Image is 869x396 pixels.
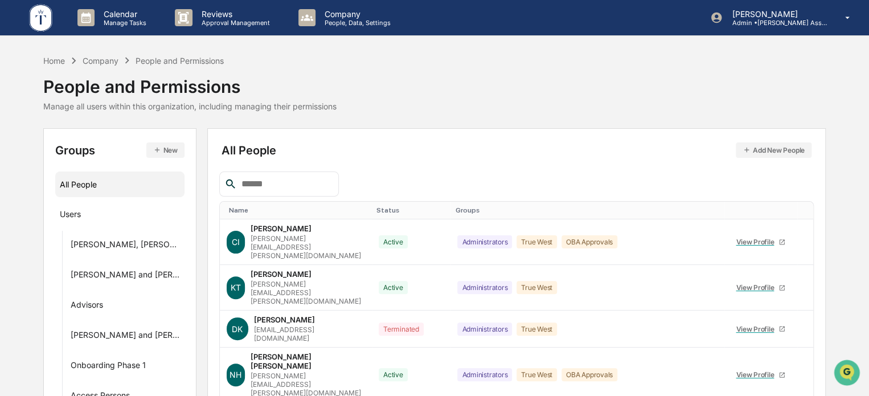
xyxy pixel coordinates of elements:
[113,251,138,260] span: Pylon
[736,283,778,292] div: View Profile
[43,67,337,97] div: People and Permissions
[23,155,32,164] img: 1746055101610-c473b297-6a78-478c-a979-82029cc54cd1
[95,9,152,19] p: Calendar
[27,2,55,34] img: logo
[315,19,396,27] p: People, Data, Settings
[251,352,365,370] div: [PERSON_NAME] [PERSON_NAME]
[229,370,241,379] span: NH
[232,237,240,247] span: CI
[561,235,617,248] div: OBA Approvals
[517,322,557,336] div: True West
[231,283,241,292] span: KT
[517,368,557,381] div: True West
[177,124,207,137] button: See all
[315,9,396,19] p: Company
[83,56,118,66] div: Company
[457,235,512,248] div: Administrators
[11,144,30,162] img: Cameron Burns
[11,203,21,212] div: 🖐️
[43,101,337,111] div: Manage all users within this organization, including managing their permissions
[457,368,512,381] div: Administrators
[11,23,207,42] p: How can we help?
[731,366,790,383] a: View Profile
[517,281,557,294] div: True West
[101,154,124,164] span: [DATE]
[23,202,73,213] span: Preclearance
[736,325,778,333] div: View Profile
[457,322,512,336] div: Administrators
[254,315,315,324] div: [PERSON_NAME]
[222,142,811,158] div: All People
[517,235,557,248] div: True West
[39,98,144,107] div: We're available if you need us!
[736,238,778,246] div: View Profile
[376,206,446,214] div: Toggle SortBy
[7,197,78,218] a: 🖐️Preclearance
[83,203,92,212] div: 🗄️
[251,280,365,305] div: [PERSON_NAME][EMAIL_ADDRESS][PERSON_NAME][DOMAIN_NAME]
[723,9,829,19] p: [PERSON_NAME]
[379,235,408,248] div: Active
[254,325,365,342] div: [EMAIL_ADDRESS][DOMAIN_NAME]
[71,239,180,253] div: [PERSON_NAME], [PERSON_NAME], [PERSON_NAME] Onboard
[95,154,99,164] span: •
[457,281,512,294] div: Administrators
[11,87,32,107] img: 1746055101610-c473b297-6a78-478c-a979-82029cc54cd1
[71,300,103,313] div: Advisors
[55,142,185,158] div: Groups
[251,234,365,260] div: [PERSON_NAME][EMAIL_ADDRESS][PERSON_NAME][DOMAIN_NAME]
[806,206,809,214] div: Toggle SortBy
[379,281,408,294] div: Active
[71,330,180,344] div: [PERSON_NAME] and [PERSON_NAME] Onboarding
[80,251,138,260] a: Powered byPylon
[146,142,185,158] button: New
[833,358,863,389] iframe: Open customer support
[7,219,76,239] a: 🔎Data Lookup
[11,126,76,135] div: Past conversations
[11,224,21,234] div: 🔎
[78,197,146,218] a: 🗄️Attestations
[731,279,790,296] a: View Profile
[455,206,719,214] div: Toggle SortBy
[379,322,424,336] div: Terminated
[229,206,367,214] div: Toggle SortBy
[39,87,187,98] div: Start new chat
[379,368,408,381] div: Active
[35,154,92,164] span: [PERSON_NAME]
[192,9,276,19] p: Reviews
[736,142,811,158] button: Add New People
[192,19,276,27] p: Approval Management
[251,224,311,233] div: [PERSON_NAME]
[731,233,790,251] a: View Profile
[71,270,180,283] div: [PERSON_NAME] and [PERSON_NAME] Onboarding
[251,270,311,279] div: [PERSON_NAME]
[194,90,207,104] button: Start new chat
[60,209,81,223] div: Users
[95,19,152,27] p: Manage Tasks
[723,19,829,27] p: Admin • [PERSON_NAME] Asset Management LLC
[731,320,790,338] a: View Profile
[43,56,65,66] div: Home
[23,223,72,235] span: Data Lookup
[60,175,180,194] div: All People
[736,370,778,379] div: View Profile
[136,56,224,66] div: People and Permissions
[561,368,617,381] div: OBA Approvals
[729,206,793,214] div: Toggle SortBy
[71,360,146,374] div: Onboarding Phase 1
[94,202,141,213] span: Attestations
[232,324,243,334] span: DK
